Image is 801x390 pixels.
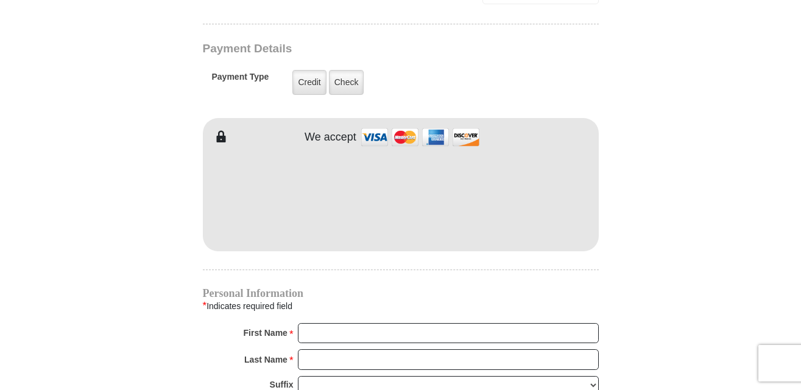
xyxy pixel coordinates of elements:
[244,324,288,341] strong: First Name
[292,70,326,95] label: Credit
[244,351,288,368] strong: Last Name
[203,288,599,298] h4: Personal Information
[203,42,513,56] h3: Payment Details
[212,72,269,88] h5: Payment Type
[329,70,364,95] label: Check
[203,298,599,314] div: Indicates required field
[359,124,481,150] img: credit cards accepted
[305,131,356,144] h4: We accept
